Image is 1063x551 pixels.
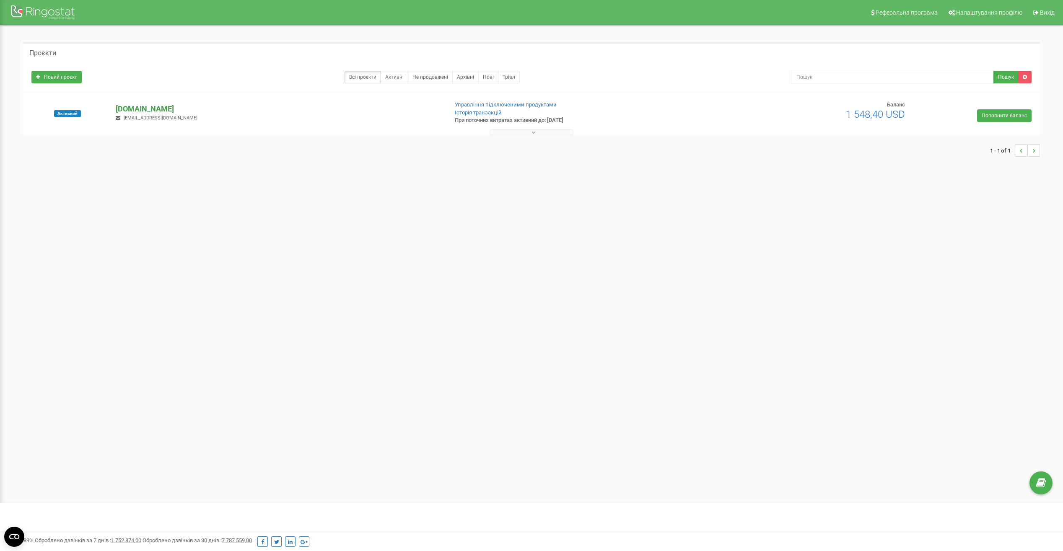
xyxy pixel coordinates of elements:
span: Вихід [1040,9,1055,16]
span: 1 548,40 USD [846,109,905,120]
button: Пошук [993,71,1019,83]
a: Всі проєкти [345,71,381,83]
input: Пошук [791,71,994,83]
a: Активні [381,71,408,83]
nav: ... [990,136,1040,165]
span: 1 - 1 of 1 [990,144,1015,157]
a: Історія транзакцій [455,109,502,116]
a: Управління підключеними продуктами [455,101,557,108]
a: Не продовжені [408,71,453,83]
a: Новий проєкт [31,71,82,83]
a: Архівні [452,71,479,83]
p: [DOMAIN_NAME] [116,103,441,114]
span: Реферальна програма [876,9,938,16]
p: При поточних витратах активний до: [DATE] [455,116,695,124]
span: Активний [54,110,81,117]
span: Баланс [887,101,905,108]
h5: Проєкти [29,49,56,57]
span: [EMAIL_ADDRESS][DOMAIN_NAME] [124,115,197,121]
a: Поповнити баланс [977,109,1032,122]
button: Open CMP widget [4,527,24,547]
span: Налаштування профілю [956,9,1022,16]
a: Нові [478,71,498,83]
a: Тріал [498,71,520,83]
